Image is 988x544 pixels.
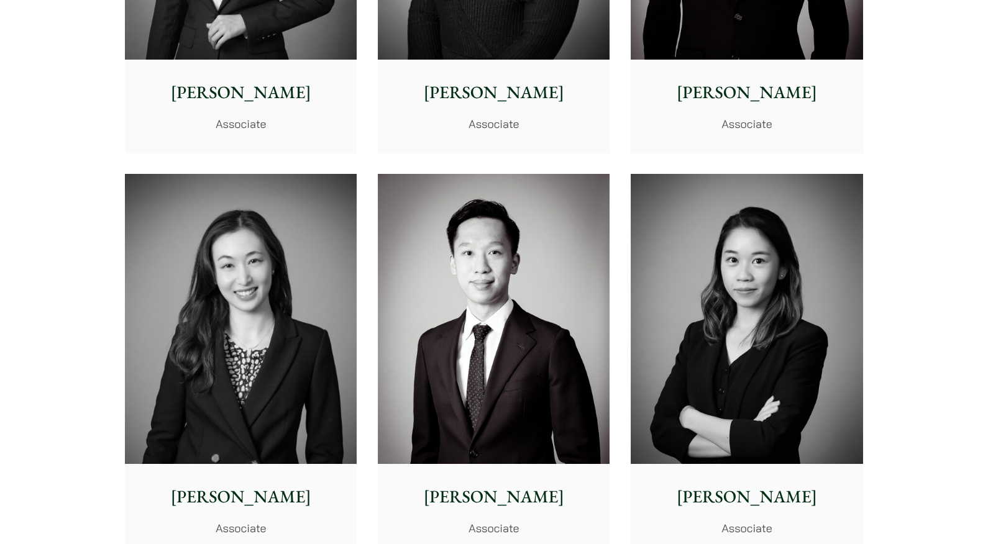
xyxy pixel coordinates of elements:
[641,79,853,106] p: [PERSON_NAME]
[388,116,600,132] p: Associate
[641,484,853,510] p: [PERSON_NAME]
[388,520,600,537] p: Associate
[135,520,347,537] p: Associate
[135,116,347,132] p: Associate
[388,79,600,106] p: [PERSON_NAME]
[135,79,347,106] p: [PERSON_NAME]
[641,520,853,537] p: Associate
[641,116,853,132] p: Associate
[388,484,600,510] p: [PERSON_NAME]
[135,484,347,510] p: [PERSON_NAME]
